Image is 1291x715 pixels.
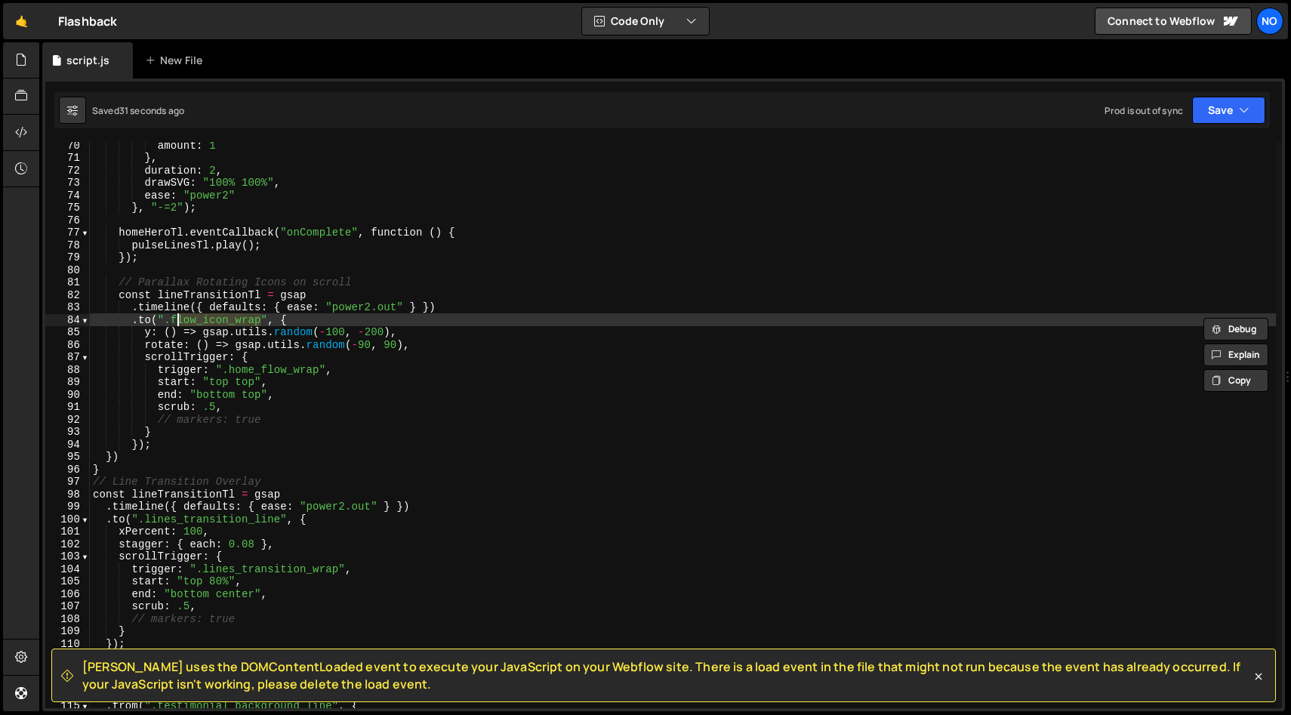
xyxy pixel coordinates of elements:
[45,600,90,613] div: 107
[145,53,208,68] div: New File
[45,376,90,389] div: 89
[1203,318,1268,341] button: Debug
[45,202,90,214] div: 75
[45,165,90,177] div: 72
[92,104,184,117] div: Saved
[45,700,90,713] div: 115
[45,426,90,439] div: 93
[45,488,90,501] div: 98
[45,239,90,252] div: 78
[45,613,90,626] div: 108
[45,326,90,339] div: 85
[82,658,1251,692] span: [PERSON_NAME] uses the DOMContentLoaded event to execute your JavaScript on your Webflow site. Th...
[45,476,90,488] div: 97
[45,177,90,190] div: 73
[45,575,90,588] div: 105
[45,451,90,464] div: 95
[58,12,117,30] div: Flashback
[1203,344,1268,366] button: Explain
[45,140,90,153] div: 70
[45,152,90,165] div: 71
[45,550,90,563] div: 103
[45,351,90,364] div: 87
[1105,104,1183,117] div: Prod is out of sync
[1192,97,1265,124] button: Save
[45,513,90,526] div: 100
[45,289,90,302] div: 82
[45,625,90,638] div: 109
[45,251,90,264] div: 79
[45,663,90,676] div: 112
[45,276,90,289] div: 81
[45,688,90,701] div: 114
[1203,369,1268,392] button: Copy
[45,301,90,314] div: 83
[3,3,40,39] a: 🤙
[119,104,184,117] div: 31 seconds ago
[45,588,90,601] div: 106
[45,525,90,538] div: 101
[45,650,90,663] div: 111
[45,214,90,227] div: 76
[45,414,90,427] div: 92
[45,339,90,352] div: 86
[45,190,90,202] div: 74
[45,439,90,451] div: 94
[582,8,709,35] button: Code Only
[1095,8,1252,35] a: Connect to Webflow
[45,264,90,277] div: 80
[45,638,90,651] div: 110
[66,53,109,68] div: script.js
[45,314,90,327] div: 84
[45,675,90,688] div: 113
[45,563,90,576] div: 104
[45,538,90,551] div: 102
[45,364,90,377] div: 88
[45,227,90,239] div: 77
[45,401,90,414] div: 91
[45,501,90,513] div: 99
[45,464,90,476] div: 96
[1256,8,1283,35] a: No
[45,389,90,402] div: 90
